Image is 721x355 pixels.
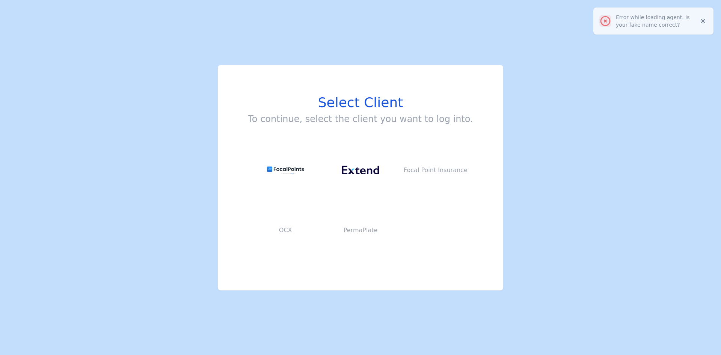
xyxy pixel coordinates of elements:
[323,226,398,235] p: PermaPlate
[248,95,473,110] h1: Select Client
[697,15,709,27] button: Close
[398,166,473,175] p: Focal Point Insurance
[248,226,323,235] p: OCX
[323,200,398,260] button: PermaPlate
[248,113,473,125] h3: To continue, select the client you want to log into.
[398,140,473,200] button: Focal Point Insurance
[248,200,323,260] button: OCX
[616,14,697,29] div: Error while loading agent. Is your fake name correct?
